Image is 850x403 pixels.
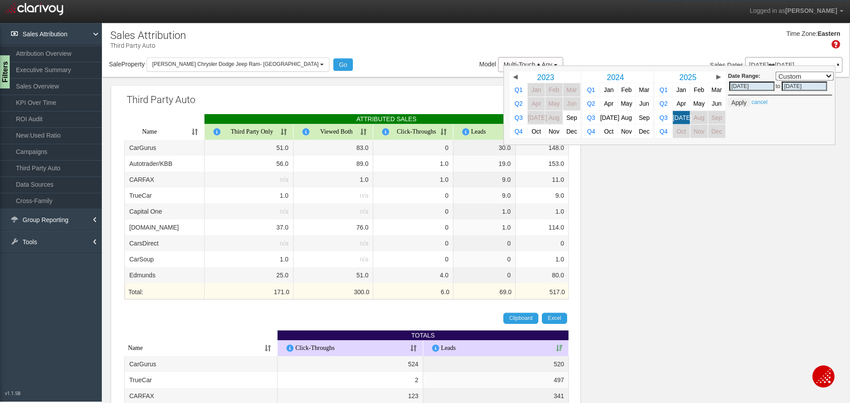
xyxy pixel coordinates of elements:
[124,124,205,140] th: Name: activate to sort column ascending
[783,30,817,38] div: Time Zone:
[504,61,552,68] span: Multi-Touch ♦ Any
[514,87,522,93] span: Q1
[583,97,600,110] a: Q2
[278,330,569,340] th: TOTALS
[708,97,726,110] a: Jun
[124,140,205,156] td: CarGurus
[294,172,374,188] td: 1.0
[618,97,635,110] a: May
[503,313,538,323] a: Clipboard
[716,74,721,80] span: ▶
[294,219,374,235] td: 76.0
[110,30,186,41] h1: Sales Attribution
[124,219,205,235] td: [DOMAIN_NAME]
[127,94,195,105] span: Third Party Auto
[516,156,569,172] td: 153.0
[660,128,668,134] span: Q4
[278,356,423,372] td: 524
[587,114,595,121] span: Q3
[510,111,527,124] a: Q3
[728,98,750,107] button: Apply
[655,125,672,138] a: Q4
[294,156,374,172] td: 89.0
[713,72,724,83] a: ▶
[360,240,368,247] span: n/a
[521,72,571,83] a: 2023
[566,128,577,134] span: Dec
[510,125,527,138] a: Q4
[373,267,453,283] td: 4.0
[563,97,580,110] a: Jun
[691,125,708,138] a: Nov
[673,111,690,124] a: [DATE]
[453,283,516,299] th: 69.0
[728,73,761,79] b: Date Range:
[639,114,649,121] span: Sep
[673,114,692,121] span: [DATE]
[587,87,595,93] span: Q1
[453,172,516,188] td: 9.0
[516,203,569,219] td: 1.0
[360,192,368,199] span: n/a
[453,124,516,140] th: Leads&#160;: activate to sort column ascending
[708,83,726,96] a: Mar
[563,83,580,96] a: Mar
[785,7,837,14] span: [PERSON_NAME]
[673,125,690,138] a: Oct
[205,267,294,283] td: 25.0
[124,251,205,267] td: CarSoup
[453,203,516,219] td: 1.0
[124,372,278,388] td: TrueCar
[607,73,624,81] span: 2024
[676,87,686,93] span: Jan
[621,114,632,121] span: Aug
[423,340,569,356] th: Leads: activate to sort column ascending
[373,156,453,172] td: 1.0
[528,114,547,121] span: [DATE]
[587,100,595,107] span: Q2
[600,125,618,138] a: Oct
[711,114,722,121] span: Sep
[693,100,705,107] span: May
[124,156,205,172] td: Autotrader/KBB
[676,128,686,134] span: Oct
[152,61,319,67] span: [PERSON_NAME] Chrysler Dodge Jeep Ram- [GEOGRAPHIC_DATA]
[545,83,563,96] a: Feb
[537,73,554,81] span: 2023
[636,111,653,124] a: Sep
[516,283,569,299] th: 517.0
[205,140,294,156] td: 51.0
[147,58,329,71] button: [PERSON_NAME] Chrysler Dodge Jeep Ram- [GEOGRAPHIC_DATA]
[591,72,641,83] a: 2024
[453,156,516,172] td: 19.0
[531,87,541,93] span: Jan
[510,97,527,110] a: Q2
[563,111,580,124] a: Sep
[124,172,205,188] td: CARFAX
[660,87,668,93] span: Q1
[660,100,668,107] span: Q2
[423,356,569,372] td: 520
[528,97,545,110] a: Apr
[373,124,453,140] th: Click-Throughs&#160;: activate to sort column ascending
[528,125,545,138] a: Oct
[655,111,672,124] a: Q3
[727,61,744,69] span: Dates
[373,140,453,156] td: 0
[294,140,374,156] td: 83.0
[333,58,353,71] button: Go
[124,340,278,356] th: Name: activate to sort column ascending
[124,356,278,372] td: CarGurus
[453,140,516,156] td: 30.0
[711,87,722,93] span: Mar
[294,267,374,283] td: 51.0
[673,97,690,110] a: Apr
[600,83,618,96] a: Jan
[453,267,516,283] td: 0
[205,283,294,299] th: 171.0
[567,100,576,107] span: Jun
[205,219,294,235] td: 37.0
[423,372,569,388] td: 497
[563,125,580,138] a: Dec
[124,188,205,203] td: TrueCar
